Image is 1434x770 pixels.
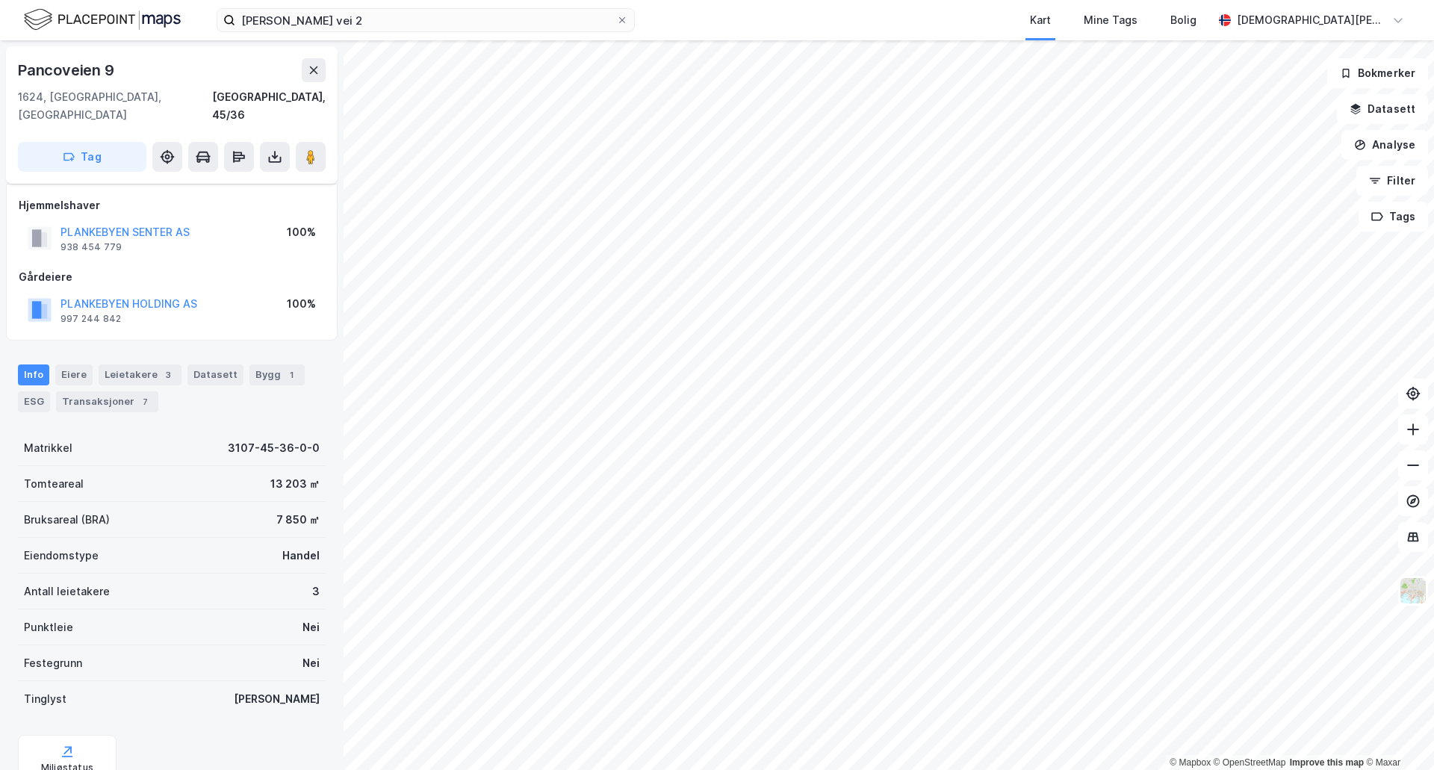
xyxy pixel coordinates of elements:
[19,196,325,214] div: Hjemmelshaver
[1337,94,1428,124] button: Datasett
[18,142,146,172] button: Tag
[1030,11,1051,29] div: Kart
[276,511,320,529] div: 7 850 ㎡
[302,618,320,636] div: Nei
[24,547,99,565] div: Eiendomstype
[302,654,320,672] div: Nei
[187,364,243,385] div: Datasett
[1359,698,1434,770] div: Kontrollprogram for chat
[1237,11,1386,29] div: [DEMOGRAPHIC_DATA][PERSON_NAME]
[24,654,82,672] div: Festegrunn
[18,364,49,385] div: Info
[1084,11,1137,29] div: Mine Tags
[19,268,325,286] div: Gårdeiere
[55,364,93,385] div: Eiere
[234,690,320,708] div: [PERSON_NAME]
[228,439,320,457] div: 3107-45-36-0-0
[1341,130,1428,160] button: Analyse
[24,439,72,457] div: Matrikkel
[24,618,73,636] div: Punktleie
[287,223,316,241] div: 100%
[312,583,320,600] div: 3
[24,690,66,708] div: Tinglyst
[1214,757,1286,768] a: OpenStreetMap
[235,9,616,31] input: Søk på adresse, matrikkel, gårdeiere, leietakere eller personer
[24,475,84,493] div: Tomteareal
[1399,577,1427,605] img: Z
[212,88,326,124] div: [GEOGRAPHIC_DATA], 45/36
[1170,757,1211,768] a: Mapbox
[1327,58,1428,88] button: Bokmerker
[137,394,152,409] div: 7
[284,367,299,382] div: 1
[99,364,181,385] div: Leietakere
[24,583,110,600] div: Antall leietakere
[18,88,212,124] div: 1624, [GEOGRAPHIC_DATA], [GEOGRAPHIC_DATA]
[1359,202,1428,232] button: Tags
[282,547,320,565] div: Handel
[1170,11,1196,29] div: Bolig
[1290,757,1364,768] a: Improve this map
[24,7,181,33] img: logo.f888ab2527a4732fd821a326f86c7f29.svg
[1359,698,1434,770] iframe: Chat Widget
[270,475,320,493] div: 13 203 ㎡
[161,367,176,382] div: 3
[60,313,121,325] div: 997 244 842
[60,241,122,253] div: 938 454 779
[287,295,316,313] div: 100%
[249,364,305,385] div: Bygg
[24,511,110,529] div: Bruksareal (BRA)
[18,58,117,82] div: Pancoveien 9
[56,391,158,412] div: Transaksjoner
[1356,166,1428,196] button: Filter
[18,391,50,412] div: ESG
